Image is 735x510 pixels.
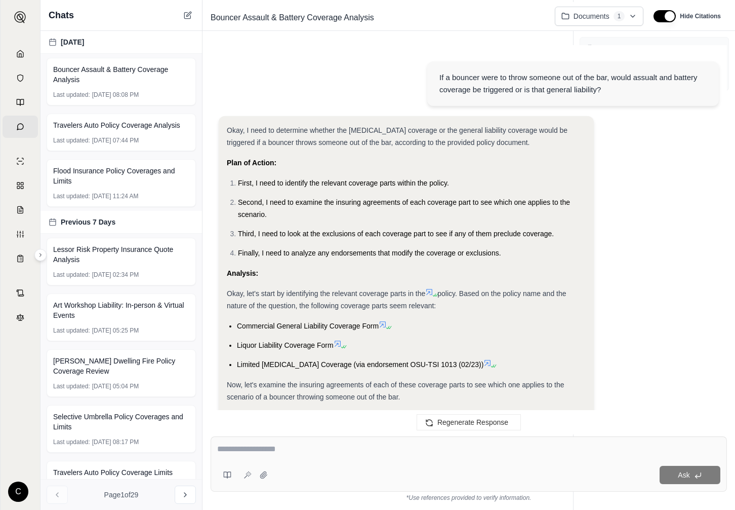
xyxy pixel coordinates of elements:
[53,467,189,488] span: Travelers Auto Policy Coverage Limits Review
[14,11,26,23] img: Expand sidebar
[417,414,521,430] button: Regenerate Response
[182,9,194,21] button: New Chat
[3,223,38,245] a: Custom Report
[211,492,727,502] div: *Use references provided to verify information.
[238,249,501,257] span: Finally, I need to analyze any endorsements that modify the coverage or exclusions.
[227,289,425,298] span: Okay, let's start by identifying the relevant coverage parts in the
[238,179,449,187] span: First, I need to identify the relevant coverage parts within the policy.
[3,67,38,89] a: Documents Vault
[3,247,38,270] a: Coverage Table
[238,198,570,218] span: Second, I need to examine the insuring agreements of each coverage part to see which one applies ...
[207,10,547,26] div: Edit Title
[34,249,47,261] button: Expand sidebar
[3,306,38,329] a: Legal Search Engine
[53,136,90,144] span: Last updated:
[53,120,180,130] span: Travelers Auto Policy Coverage Analysis
[439,71,707,96] div: If a bouncer were to throw someone out of the bar, would assualt and battery coverage be triggere...
[678,471,689,479] span: Ask
[53,192,90,200] span: Last updated:
[61,37,84,47] span: [DATE]
[104,490,139,500] span: Page 1 of 29
[227,269,258,277] strong: Analysis:
[3,199,38,221] a: Claim Coverage
[574,11,609,21] span: Documents
[53,271,90,279] span: Last updated:
[53,412,189,432] span: Selective Umbrella Policy Coverages and Limits
[8,482,28,502] div: C
[92,192,139,200] span: [DATE] 11:24 AM
[227,289,566,310] span: policy. Based on the policy name and the nature of the question, the following coverage parts see...
[238,230,554,238] span: Third, I need to look at the exclusions of each coverage part to see if any of them preclude cove...
[53,300,189,320] span: Art Workshop Liability: In-person & Virtual Events
[3,43,38,65] a: Home
[3,150,38,172] a: Single Policy
[61,217,115,227] span: Previous 7 Days
[53,244,189,265] span: Lessor Risk Property Insurance Quote Analysis
[237,360,483,369] span: Limited [MEDICAL_DATA] Coverage (via endorsement OSU-TSI 1013 (02/23))
[53,438,90,446] span: Last updated:
[92,382,139,390] span: [DATE] 05:04 PM
[227,126,567,147] span: Okay, I need to determine whether the [MEDICAL_DATA] coverage or the general liability coverage w...
[437,418,508,426] span: Regenerate Response
[207,10,378,26] span: Bouncer Assault & Battery Coverage Analysis
[227,159,276,167] strong: Plan of Action:
[53,91,90,99] span: Last updated:
[680,12,721,20] span: Hide Citations
[53,382,90,390] span: Last updated:
[92,271,139,279] span: [DATE] 02:34 PM
[227,381,564,401] span: Now, let's examine the insuring agreements of each of these coverage parts to see which one appli...
[49,8,74,22] span: Chats
[92,91,139,99] span: [DATE] 08:08 PM
[92,136,139,144] span: [DATE] 07:44 PM
[237,322,379,330] span: Commercial General Liability Coverage Form
[237,341,334,349] span: Liquor Liability Coverage Form
[660,466,720,484] button: Ask
[92,438,139,446] span: [DATE] 08:17 PM
[3,282,38,304] a: Contract Analysis
[555,7,644,26] button: Documents1
[53,64,189,85] span: Bouncer Assault & Battery Coverage Analysis
[3,91,38,114] a: Prompt Library
[53,166,189,186] span: Flood Insurance Policy Coverages and Limits
[614,11,625,21] span: 1
[53,356,189,376] span: [PERSON_NAME] Dwelling Fire Policy Coverage Review
[3,116,38,138] a: Chat
[92,326,139,335] span: [DATE] 05:25 PM
[53,326,90,335] span: Last updated:
[3,174,38,197] a: Policy Comparisons
[10,7,30,27] button: Expand sidebar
